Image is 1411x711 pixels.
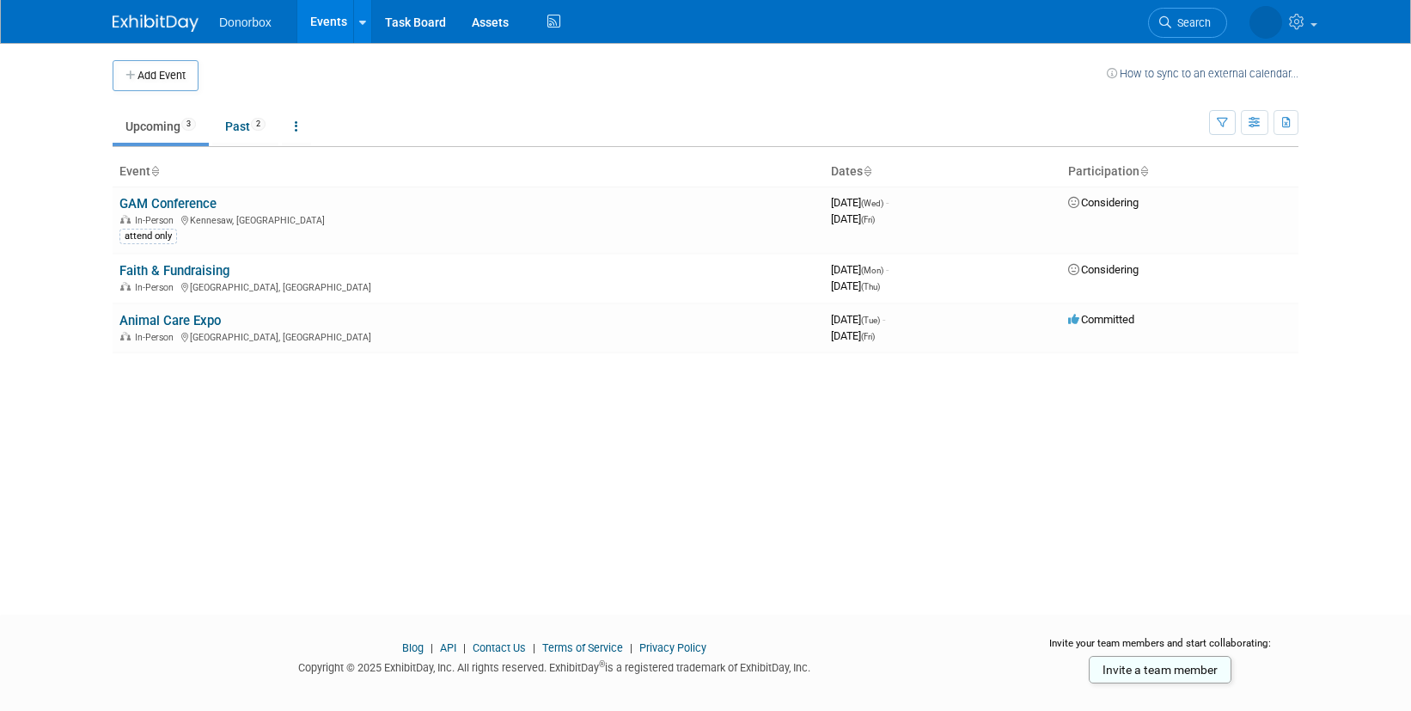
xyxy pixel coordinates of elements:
[119,212,817,226] div: Kennesaw, [GEOGRAPHIC_DATA]
[831,263,889,276] span: [DATE]
[1139,164,1148,178] a: Sort by Participation Type
[1249,6,1282,39] img: Jena Lynch
[212,110,278,143] a: Past2
[1148,8,1227,38] a: Search
[113,157,824,187] th: Event
[863,164,871,178] a: Sort by Start Date
[1171,16,1211,29] span: Search
[473,641,526,654] a: Contact Us
[135,332,179,343] span: In-Person
[150,164,159,178] a: Sort by Event Name
[120,332,131,340] img: In-Person Event
[119,329,817,343] div: [GEOGRAPHIC_DATA], [GEOGRAPHIC_DATA]
[1068,263,1139,276] span: Considering
[831,313,885,326] span: [DATE]
[135,215,179,226] span: In-Person
[1061,157,1298,187] th: Participation
[639,641,706,654] a: Privacy Policy
[120,215,131,224] img: In-Person Event
[402,641,424,654] a: Blog
[886,263,889,276] span: -
[861,266,883,275] span: (Mon)
[119,279,817,293] div: [GEOGRAPHIC_DATA], [GEOGRAPHIC_DATA]
[528,641,540,654] span: |
[113,15,199,32] img: ExhibitDay
[824,157,1061,187] th: Dates
[426,641,437,654] span: |
[1107,67,1298,80] a: How to sync to an external calendar...
[113,110,209,143] a: Upcoming3
[883,313,885,326] span: -
[251,118,266,131] span: 2
[599,659,605,669] sup: ®
[861,316,880,325] span: (Tue)
[113,60,199,91] button: Add Event
[119,263,229,279] a: Faith & Fundraising
[440,641,456,654] a: API
[831,329,875,342] span: [DATE]
[626,641,637,654] span: |
[831,212,875,225] span: [DATE]
[831,196,889,209] span: [DATE]
[1089,656,1231,683] a: Invite a team member
[886,196,889,209] span: -
[861,282,880,291] span: (Thu)
[113,656,996,676] div: Copyright © 2025 ExhibitDay, Inc. All rights reserved. ExhibitDay is a registered trademark of Ex...
[120,282,131,291] img: In-Person Event
[219,15,272,29] span: Donorbox
[861,332,875,341] span: (Fri)
[119,229,177,244] div: attend only
[119,313,221,328] a: Animal Care Expo
[119,196,217,211] a: GAM Conference
[459,641,470,654] span: |
[861,215,875,224] span: (Fri)
[542,641,623,654] a: Terms of Service
[135,282,179,293] span: In-Person
[181,118,196,131] span: 3
[831,279,880,292] span: [DATE]
[1022,636,1299,662] div: Invite your team members and start collaborating:
[1068,196,1139,209] span: Considering
[1068,313,1134,326] span: Committed
[861,199,883,208] span: (Wed)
